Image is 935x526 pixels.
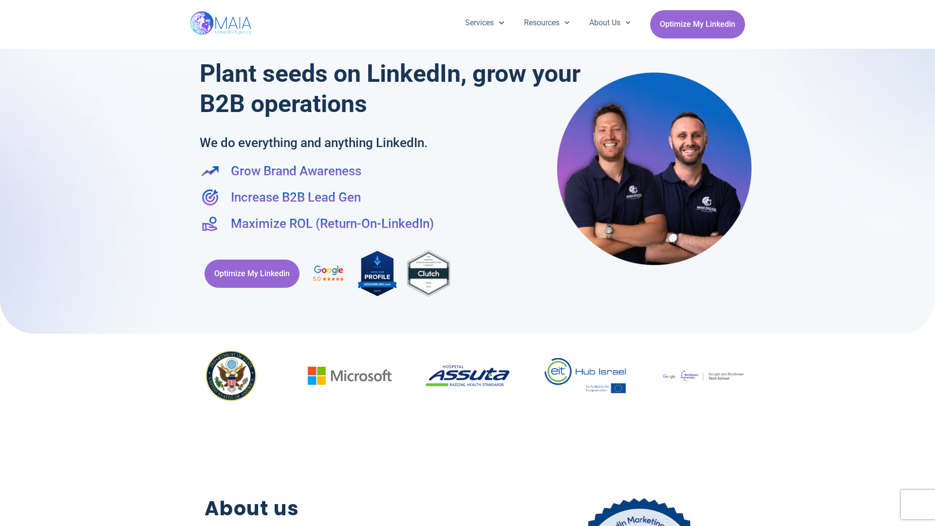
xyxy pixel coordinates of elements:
[205,260,299,288] a: Optimize My Linkedin
[455,10,514,36] a: Services
[426,365,509,387] img: download (32)
[650,10,745,38] a: Optimize My Linkedin
[426,365,509,390] div: 5 / 19
[214,264,290,283] span: Optimize My Linkedin
[200,58,585,119] h1: Plant seeds on LinkedIn, grow your B2B operations
[514,10,580,36] a: Resources
[358,247,397,300] img: MAIA Digital's rating on DesignRush, the industry-leading B2B Marketplace connecting brands with ...
[228,214,434,233] span: Maximize ROL (Return-On-LinkedIn)
[308,367,392,385] img: microsoft-6
[200,133,522,152] h2: We do everything and anything LinkedIn.
[660,15,735,34] span: Optimize My Linkedin
[190,334,745,421] div: Image Carousel
[228,188,361,207] span: Increase B2B Lead Gen
[543,357,627,397] div: 6 / 19
[543,357,627,394] img: EIT-HUB-ISRAEL-LOGO-SUMMIT-1-1024x444 (1)
[228,162,361,180] span: Grow Brand Awareness
[557,72,752,265] img: Maia Digital- Shay & Eli
[190,351,274,404] div: 3 / 19
[580,10,640,36] a: About Us
[205,494,479,524] h2: About us
[661,366,745,388] div: 7 / 19
[661,366,745,385] img: google-logo (1)
[308,367,392,388] div: 4 / 19
[455,10,640,36] nav: Menu
[190,351,274,401] img: Department-of-State-logo-750X425-1-750x450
